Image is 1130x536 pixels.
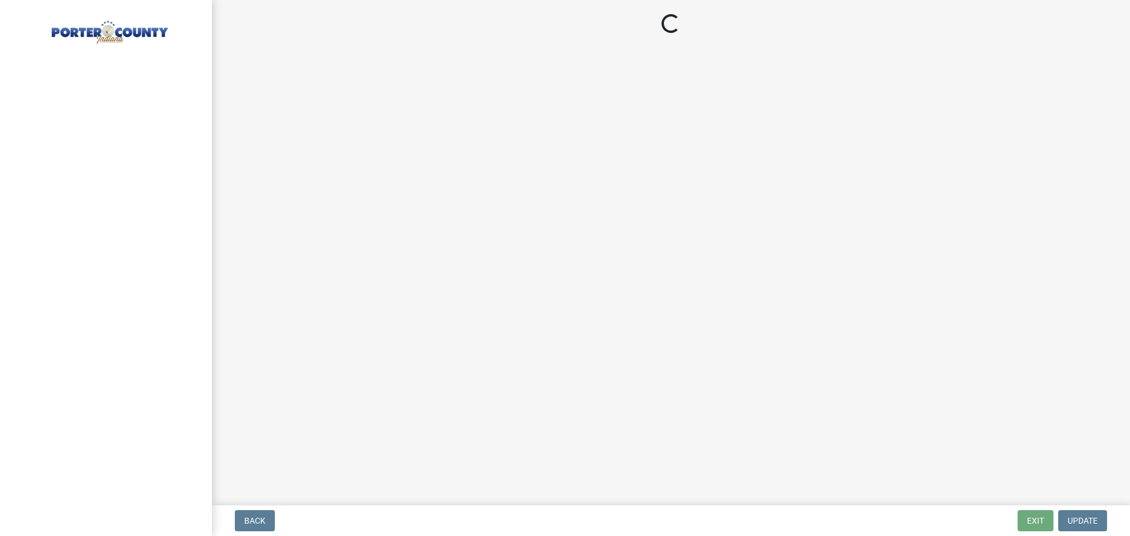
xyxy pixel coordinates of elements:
img: Porter County, Indiana [24,12,193,45]
button: Update [1058,510,1107,531]
button: Back [235,510,275,531]
button: Exit [1018,510,1053,531]
span: Back [244,516,265,525]
span: Update [1068,516,1098,525]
